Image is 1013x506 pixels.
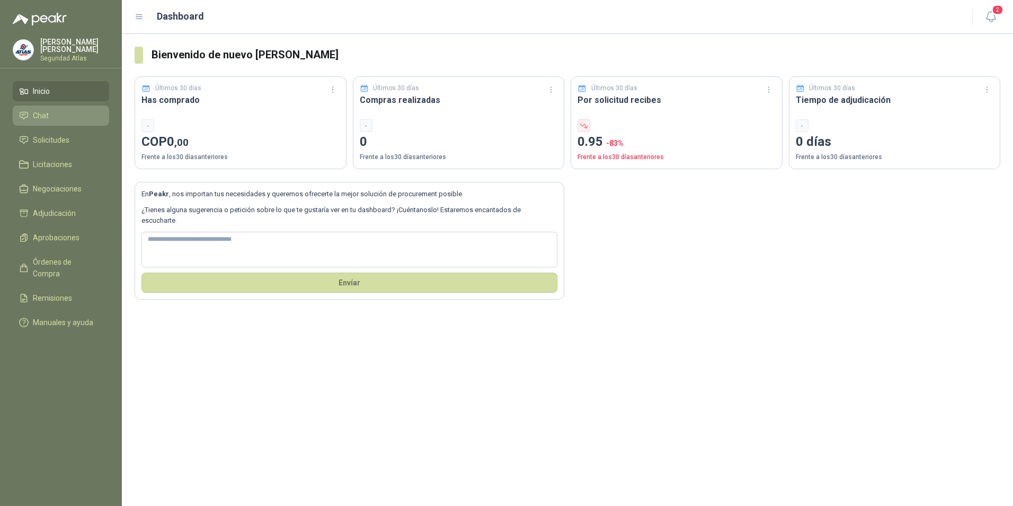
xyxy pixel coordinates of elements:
[141,152,340,162] p: Frente a los 30 días anteriores
[155,83,201,93] p: Últimos 30 días
[40,38,109,53] p: [PERSON_NAME] [PERSON_NAME]
[13,252,109,284] a: Órdenes de Compra
[591,83,637,93] p: Últimos 30 días
[33,110,49,121] span: Chat
[13,179,109,199] a: Negociaciones
[167,134,189,149] span: 0
[360,119,372,132] div: -
[13,106,109,126] a: Chat
[577,152,776,162] p: Frente a los 30 días anteriores
[796,132,994,152] p: 0 días
[981,7,1000,27] button: 2
[141,132,340,152] p: COP
[33,183,82,195] span: Negociaciones
[40,55,109,62] p: Seguridad Atlas
[360,152,558,162] p: Frente a los 30 días anteriores
[141,189,557,199] p: En , nos importan tus necesidades y queremos ofrecerte la mejor solución de procurement posible.
[373,83,419,93] p: Últimos 30 días
[33,256,99,280] span: Órdenes de Compra
[13,228,109,248] a: Aprobaciones
[809,83,855,93] p: Últimos 30 días
[141,205,557,226] p: ¿Tienes alguna sugerencia o petición sobre lo que te gustaría ver en tu dashboard? ¡Cuéntanoslo! ...
[33,159,72,170] span: Licitaciones
[13,312,109,333] a: Manuales y ayuda
[606,139,624,147] span: -83 %
[13,130,109,150] a: Solicitudes
[577,93,776,107] h3: Por solicitud recibes
[13,288,109,308] a: Remisiones
[141,273,557,293] button: Envíar
[33,134,69,146] span: Solicitudes
[796,152,994,162] p: Frente a los 30 días anteriores
[796,119,808,132] div: -
[13,40,33,60] img: Company Logo
[13,154,109,175] a: Licitaciones
[33,292,72,304] span: Remisiones
[141,119,154,132] div: -
[33,317,93,328] span: Manuales y ayuda
[33,207,76,219] span: Adjudicación
[33,232,79,243] span: Aprobaciones
[577,132,776,152] p: 0.95
[141,93,340,107] h3: Has comprado
[796,93,994,107] h3: Tiempo de adjudicación
[360,132,558,152] p: 0
[13,13,67,25] img: Logo peakr
[149,190,169,198] b: Peakr
[13,81,109,101] a: Inicio
[157,9,204,24] h1: Dashboard
[152,47,1000,63] h3: Bienvenido de nuevo [PERSON_NAME]
[174,136,189,149] span: ,00
[13,203,109,223] a: Adjudicación
[33,85,50,97] span: Inicio
[992,5,1003,15] span: 2
[360,93,558,107] h3: Compras realizadas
